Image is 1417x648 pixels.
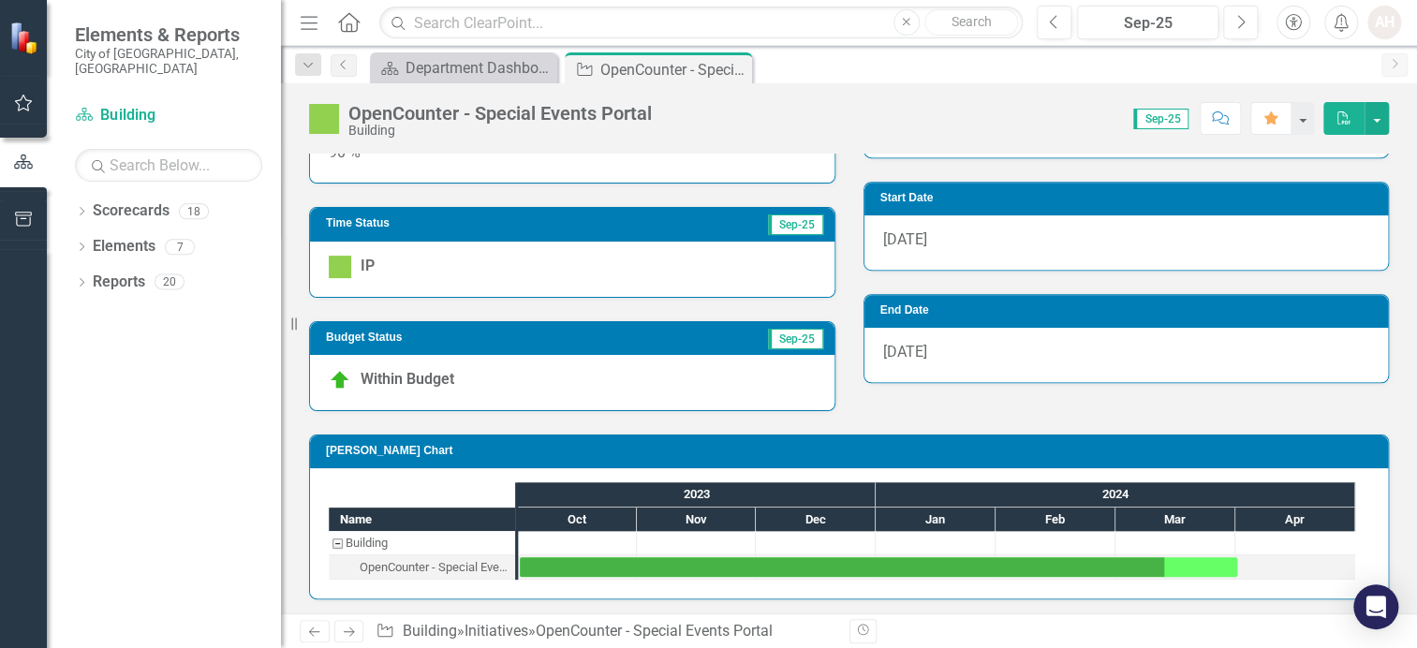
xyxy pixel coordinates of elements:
[876,508,996,532] div: Jan
[1077,6,1218,39] button: Sep-25
[310,128,834,183] div: 90 %
[93,200,170,222] a: Scorecards
[326,217,588,229] h3: Time Status
[165,239,195,255] div: 7
[637,508,756,532] div: Nov
[9,22,42,54] img: ClearPoint Strategy
[883,230,927,248] span: [DATE]
[465,622,528,640] a: Initiatives
[1133,109,1188,129] span: Sep-25
[329,531,515,555] div: Building
[329,508,515,531] div: Name
[1367,6,1401,39] button: AH
[1235,508,1355,532] div: Apr
[375,56,553,80] a: Department Dashboard
[756,508,876,532] div: Dec
[348,103,652,124] div: OpenCounter - Special Events Portal
[376,621,834,642] div: » »
[518,482,876,507] div: 2023
[951,14,991,29] span: Search
[876,482,1355,507] div: 2024
[75,149,262,182] input: Search Below...
[329,256,351,278] img: IP
[600,58,747,81] div: OpenCounter - Special Events Portal
[1084,12,1212,35] div: Sep-25
[75,46,262,77] small: City of [GEOGRAPHIC_DATA], [GEOGRAPHIC_DATA]
[1115,508,1235,532] div: Mar
[996,508,1115,532] div: Feb
[348,124,652,138] div: Building
[880,304,1380,317] h3: End Date
[93,272,145,293] a: Reports
[768,329,823,349] span: Sep-25
[880,192,1380,204] h3: Start Date
[155,274,185,290] div: 20
[406,56,553,80] div: Department Dashboard
[768,214,823,235] span: Sep-25
[326,445,1379,457] h3: [PERSON_NAME] Chart
[329,369,351,391] img: Within Budget
[883,343,927,361] span: [DATE]
[329,531,515,555] div: Task: Building Start date: 2023-10-01 End date: 2023-10-02
[75,105,262,126] a: Building
[361,370,454,388] span: Within Budget
[309,104,339,134] img: IP
[75,23,262,46] span: Elements & Reports
[360,555,509,580] div: OpenCounter - Special Events Portal
[93,236,155,258] a: Elements
[329,555,515,580] div: Task: Start date: 2023-10-01 End date: 2024-04-01
[379,7,1023,39] input: Search ClearPoint...
[179,203,209,219] div: 18
[403,622,457,640] a: Building
[361,257,375,274] span: IP
[536,622,773,640] div: OpenCounter - Special Events Portal
[329,555,515,580] div: OpenCounter - Special Events Portal
[326,331,611,344] h3: Budget Status
[346,531,388,555] div: Building
[924,9,1018,36] button: Search
[518,508,637,532] div: Oct
[1353,584,1398,629] div: Open Intercom Messenger
[520,557,1237,577] div: Task: Start date: 2023-10-01 End date: 2024-04-01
